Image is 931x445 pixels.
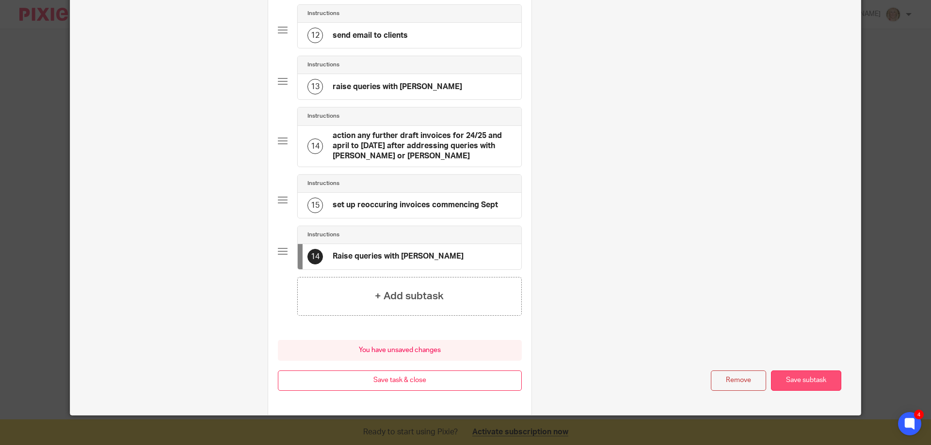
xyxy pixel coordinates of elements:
[278,340,522,361] div: You have unsaved changes
[711,370,766,391] button: Remove
[307,112,339,120] h4: Instructions
[307,79,323,94] div: 13
[375,289,444,304] h4: + Add subtask
[307,61,339,69] h4: Instructions
[333,82,462,92] h4: raise queries with [PERSON_NAME]
[307,198,323,213] div: 15
[333,200,498,210] h4: set up reoccuring invoices commencing Sept
[771,370,841,391] button: Save subtask
[307,249,323,264] div: 14
[307,231,339,239] h4: Instructions
[307,180,339,187] h4: Instructions
[307,10,339,17] h4: Instructions
[333,251,464,261] h4: Raise queries with [PERSON_NAME]
[307,28,323,43] div: 12
[914,410,924,419] div: 4
[333,31,408,41] h4: send email to clients
[333,131,512,162] h4: action any further draft invoices for 24/25 and april to [DATE] after addressing queries with [PE...
[307,138,323,154] div: 14
[278,370,522,391] button: Save task & close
